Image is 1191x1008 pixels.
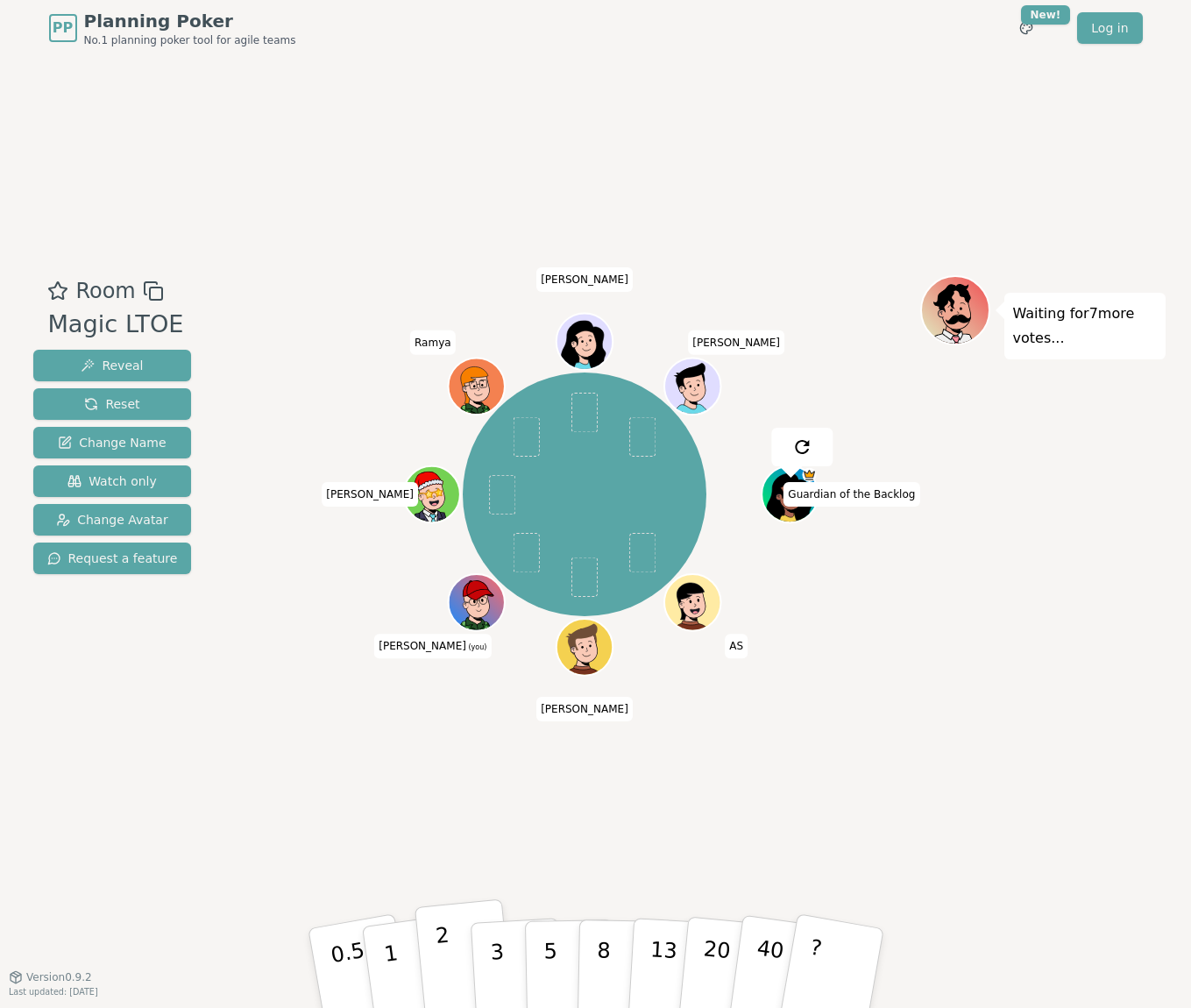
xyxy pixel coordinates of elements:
span: Request a feature [47,550,178,567]
button: Version0.9.2 [9,970,92,984]
span: Change Name [58,434,166,451]
span: Click to change your name [725,634,748,658]
span: Click to change your name [536,267,633,292]
span: Version 0.9.2 [26,970,92,984]
button: Request a feature [33,543,192,574]
button: Reveal [33,350,192,381]
div: Magic LTOE [47,307,183,343]
span: Click to change your name [688,330,784,355]
button: New! [1010,12,1042,44]
span: Guardian of the Backlog is the host [802,468,816,482]
span: Last updated: [DATE] [9,987,98,997]
a: Log in [1077,12,1142,44]
span: Click to change your name [783,482,919,507]
span: Click to change your name [322,482,418,507]
a: PPPlanning PokerNo.1 planning poker tool for agile teams [49,9,296,47]
span: Click to change your name [374,634,491,658]
span: Click to change your name [410,330,456,355]
span: Room [75,275,135,307]
span: Change Avatar [56,511,168,529]
button: Add as favourite [47,275,68,307]
span: PP [53,18,73,39]
button: Watch only [33,465,192,497]
span: Click to change your name [536,697,633,721]
span: No.1 planning poker tool for agile teams [84,33,296,47]
span: Reset [84,395,139,413]
span: Planning Poker [84,9,296,33]
button: Click to change your avatar [450,576,502,628]
button: Change Name [33,427,192,458]
div: New! [1021,5,1071,25]
span: Watch only [67,472,157,490]
img: reset [791,437,812,458]
button: Change Avatar [33,504,192,536]
button: Reset [33,388,192,420]
span: (you) [466,643,487,651]
p: Waiting for 7 more votes... [1013,302,1157,351]
span: Reveal [81,357,143,374]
